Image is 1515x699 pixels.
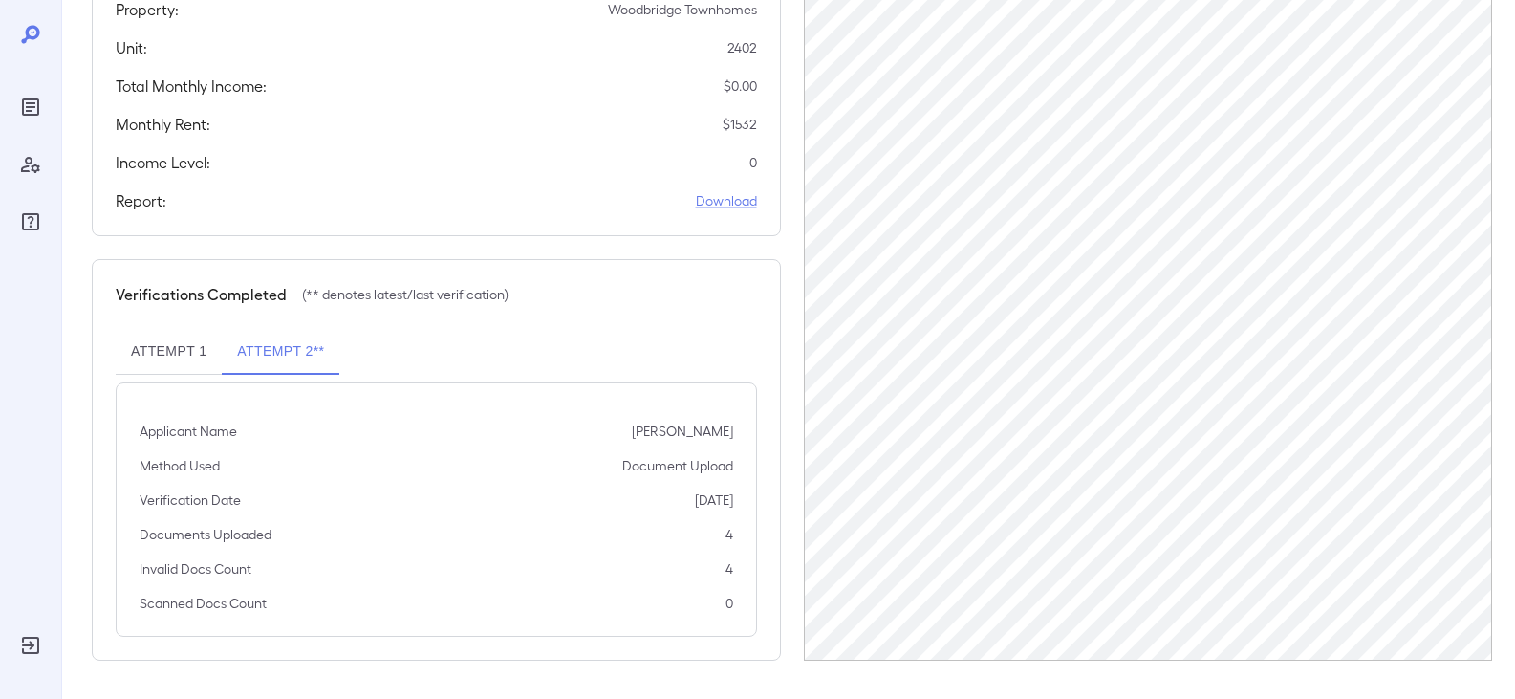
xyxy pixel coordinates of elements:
p: $ 0.00 [724,76,757,96]
p: Scanned Docs Count [140,594,267,613]
p: [DATE] [695,491,733,510]
p: (** denotes latest/last verification) [302,285,509,304]
p: 0 [749,153,757,172]
div: Reports [15,92,46,122]
p: Document Upload [622,456,733,475]
p: Verification Date [140,491,241,510]
p: Method Used [140,456,220,475]
p: Applicant Name [140,422,237,441]
p: Documents Uploaded [140,525,271,544]
div: Log Out [15,630,46,661]
p: $ 1532 [723,115,757,134]
h5: Income Level: [116,151,210,174]
p: [PERSON_NAME] [632,422,733,441]
h5: Report: [116,189,166,212]
p: 0 [725,594,733,613]
h5: Monthly Rent: [116,113,210,136]
p: 2402 [727,38,757,57]
h5: Total Monthly Income: [116,75,267,98]
p: Invalid Docs Count [140,559,251,579]
button: Attempt 2** [222,329,339,375]
div: Manage Users [15,149,46,180]
div: FAQ [15,207,46,237]
p: 4 [725,559,733,579]
p: 4 [725,525,733,544]
button: Attempt 1 [116,329,222,375]
h5: Verifications Completed [116,283,287,306]
h5: Unit: [116,36,147,59]
a: Download [696,191,757,210]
